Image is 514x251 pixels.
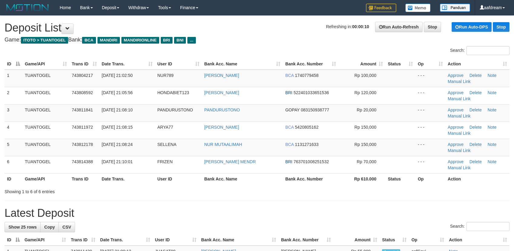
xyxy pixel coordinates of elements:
a: [PERSON_NAME] MENDR [204,159,256,164]
th: Status: activate to sort column ascending [380,234,409,246]
label: Search: [450,46,509,55]
a: Manual Link [448,148,471,153]
th: Op [415,173,445,184]
a: NUR MUTAALIMAH [204,142,242,147]
span: Copy 1131271633 to clipboard [295,142,318,147]
span: 743811972 [72,125,93,130]
th: Action: activate to sort column ascending [445,58,509,70]
span: Rp 150,000 [354,142,376,147]
span: ARYA77 [157,125,173,130]
img: Button%20Memo.svg [405,4,431,12]
a: Stop [493,22,509,32]
th: User ID: activate to sort column ascending [155,58,202,70]
a: PANDURUSTONO [204,107,240,112]
th: Action [445,173,509,184]
td: 1 [5,70,22,87]
span: MANDIRIONLINE [121,37,159,44]
span: MANDIRI [97,37,120,44]
a: Approve [448,142,463,147]
td: - - - [415,156,445,173]
th: Game/API: activate to sort column ascending [22,234,68,246]
a: Approve [448,73,463,78]
td: TUANTOGEL [22,87,69,104]
th: Trans ID: activate to sort column ascending [69,58,99,70]
th: Op: activate to sort column ascending [409,234,446,246]
th: Action: activate to sort column ascending [446,234,509,246]
th: Amount: activate to sort column ascending [333,234,380,246]
span: Rp 150,000 [354,125,376,130]
th: Op: activate to sort column ascending [415,58,445,70]
th: Date Trans. [99,173,155,184]
a: Manual Link [448,131,471,136]
input: Search: [466,46,509,55]
a: Note [488,159,497,164]
span: [DATE] 21:08:15 [102,125,133,130]
span: BCA [285,142,294,147]
a: Note [488,125,497,130]
span: SELLENA [157,142,176,147]
a: Delete [470,73,482,78]
a: Delete [470,90,482,95]
span: Rp 70,000 [357,159,377,164]
th: Amount: activate to sort column ascending [338,58,385,70]
span: BRI [285,159,292,164]
a: Approve [448,107,463,112]
th: ID: activate to sort column descending [5,58,22,70]
th: Game/API: activate to sort column ascending [22,58,69,70]
span: BCA [285,125,294,130]
td: TUANTOGEL [22,104,69,121]
span: 743814388 [72,159,93,164]
span: Show 25 rows [8,225,37,230]
th: Bank Acc. Name: activate to sort column ascending [202,58,283,70]
a: Note [488,107,497,112]
th: Rp 610.000 [338,173,385,184]
span: 743811841 [72,107,93,112]
span: Refreshing in: [326,24,369,29]
span: [DATE] 21:08:10 [102,107,133,112]
a: Note [488,142,497,147]
th: ID [5,173,22,184]
span: BRI [161,37,173,44]
td: - - - [415,139,445,156]
span: CSV [62,225,71,230]
span: Copy 5420805162 to clipboard [295,125,318,130]
a: Delete [470,159,482,164]
th: Date Trans.: activate to sort column ascending [98,234,153,246]
td: - - - [415,87,445,104]
a: Run Auto-DPS [452,22,492,32]
span: Copy [44,225,55,230]
a: Manual Link [448,114,471,118]
span: 743804217 [72,73,93,78]
th: Trans ID: activate to sort column ascending [68,234,98,246]
label: Search: [450,222,509,231]
h1: Deposit List [5,22,509,34]
a: Approve [448,125,463,130]
span: NUR789 [157,73,174,78]
a: Copy [40,222,59,232]
td: TUANTOGEL [22,139,69,156]
span: Rp 20,000 [357,107,377,112]
th: Bank Acc. Number [283,173,338,184]
span: Rp 100,000 [354,73,376,78]
a: Note [488,90,497,95]
img: panduan.png [440,4,470,12]
img: MOTION_logo.png [5,3,51,12]
td: TUANTOGEL [22,156,69,173]
a: [PERSON_NAME] [204,90,239,95]
th: Bank Acc. Name [202,173,283,184]
span: ... [187,37,196,44]
span: BCA [82,37,96,44]
span: [DATE] 21:05:56 [102,90,133,95]
span: HONDABIET123 [157,90,189,95]
span: Copy 522401033651536 to clipboard [294,90,329,95]
td: 4 [5,121,22,139]
th: Status [385,173,415,184]
a: Show 25 rows [5,222,41,232]
a: Delete [470,107,482,112]
a: Manual Link [448,79,471,84]
th: Bank Acc. Name: activate to sort column ascending [199,234,279,246]
img: Feedback.jpg [366,4,396,12]
a: Delete [470,142,482,147]
input: Search: [466,222,509,231]
a: [PERSON_NAME] [204,125,239,130]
